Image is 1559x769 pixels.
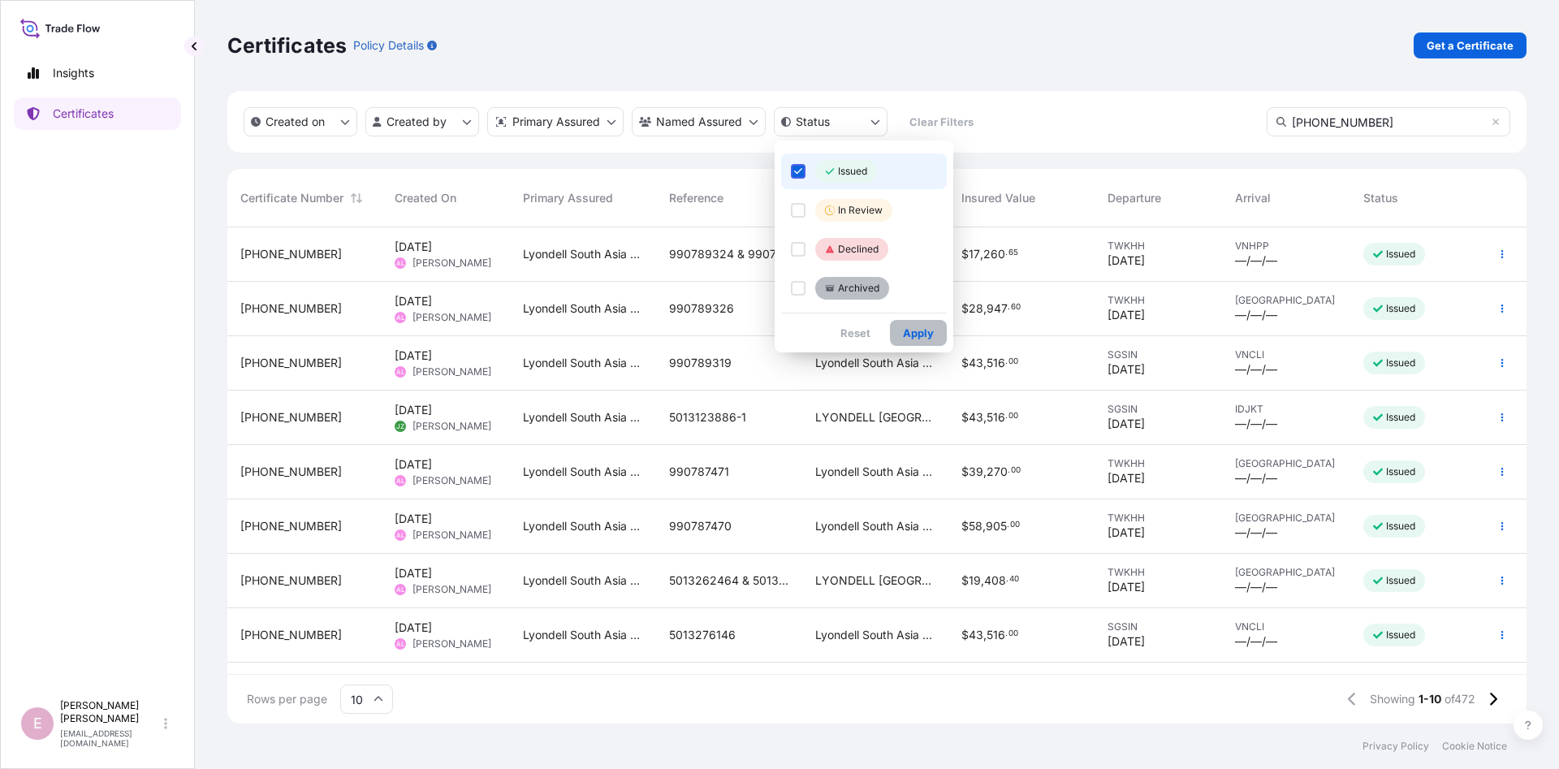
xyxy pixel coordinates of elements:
[838,243,879,256] p: Declined
[838,282,879,295] p: Archived
[838,165,867,178] p: Issued
[827,320,883,346] button: Reset
[781,153,947,306] div: Select Option
[840,325,870,341] p: Reset
[903,325,934,341] p: Apply
[781,153,947,189] button: Issued
[781,270,947,306] button: Archived
[775,140,953,352] div: certificateStatus Filter options
[890,320,947,346] button: Apply
[781,192,947,228] button: In Review
[838,204,883,217] p: In Review
[781,231,947,267] button: Declined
